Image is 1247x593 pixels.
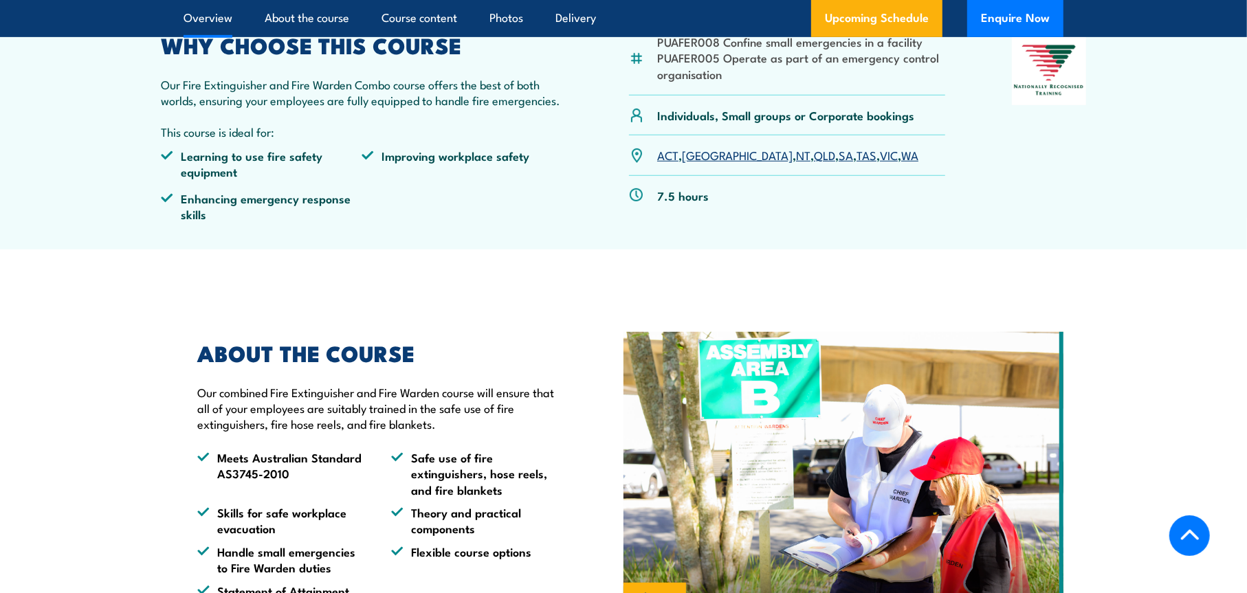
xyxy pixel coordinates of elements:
[796,146,810,163] a: NT
[839,146,853,163] a: SA
[814,146,835,163] a: QLD
[161,76,562,109] p: Our Fire Extinguisher and Fire Warden Combo course offers the best of both worlds, ensuring your ...
[682,146,793,163] a: [GEOGRAPHIC_DATA]
[657,107,914,123] p: Individuals, Small groups or Corporate bookings
[880,146,898,163] a: VIC
[657,188,709,203] p: 7.5 hours
[197,343,560,362] h2: ABOUT THE COURSE
[197,504,366,537] li: Skills for safe workplace evacuation
[657,146,678,163] a: ACT
[391,504,560,537] li: Theory and practical components
[362,148,562,180] li: Improving workplace safety
[161,124,562,139] p: This course is ideal for:
[197,384,560,432] p: Our combined Fire Extinguisher and Fire Warden course will ensure that all of your employees are ...
[161,35,562,54] h2: WHY CHOOSE THIS COURSE
[657,49,945,82] li: PUAFER005 Operate as part of an emergency control organisation
[197,544,366,576] li: Handle small emergencies to Fire Warden duties
[657,147,918,163] p: , , , , , , ,
[857,146,876,163] a: TAS
[197,449,366,497] li: Meets Australian Standard AS3745-2010
[1012,35,1086,105] img: Nationally Recognised Training logo.
[161,148,362,180] li: Learning to use fire safety equipment
[391,449,560,497] li: Safe use of fire extinguishers, hose reels, and fire blankets
[161,190,362,223] li: Enhancing emergency response skills
[901,146,918,163] a: WA
[657,34,945,49] li: PUAFER008 Confine small emergencies in a facility
[391,544,560,576] li: Flexible course options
